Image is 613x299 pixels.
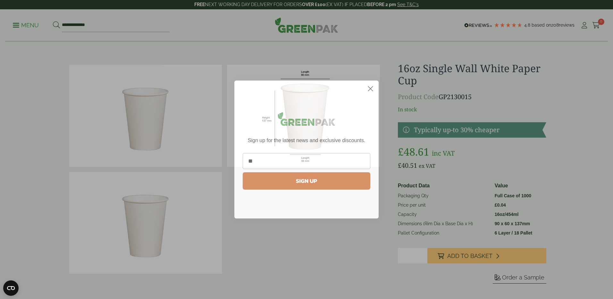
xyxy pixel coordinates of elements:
button: SIGN UP [243,172,370,190]
input: Email [243,153,370,169]
span: Sign up for the latest news and exclusive discounts. [248,138,365,143]
img: greenpak_logo [243,109,370,131]
button: Close dialog [365,83,376,94]
button: Open CMP widget [3,280,19,296]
